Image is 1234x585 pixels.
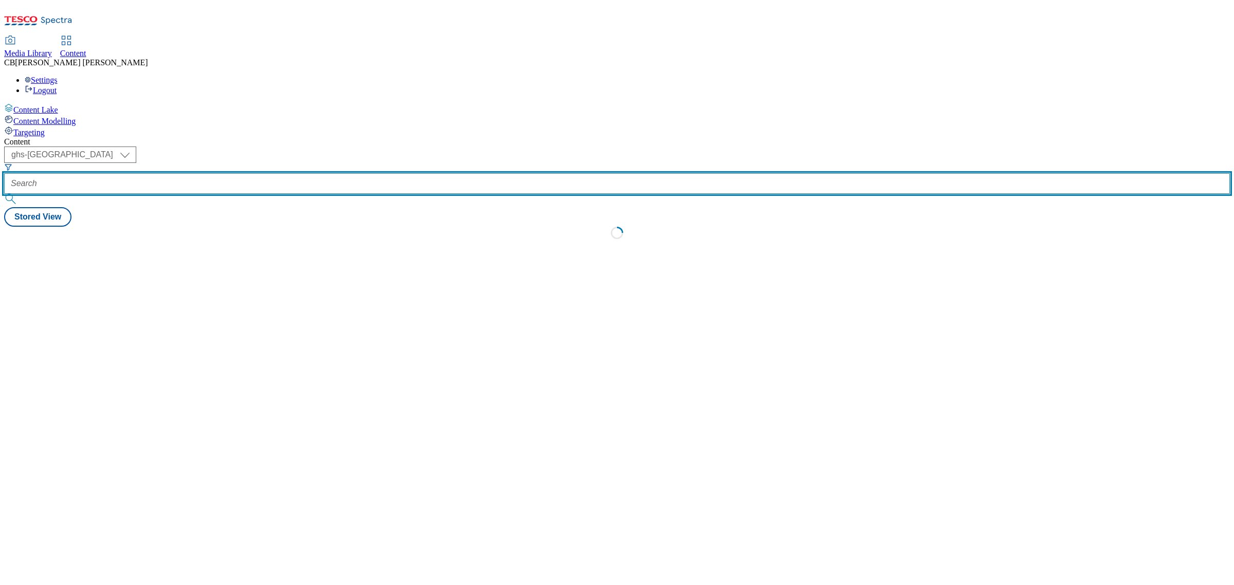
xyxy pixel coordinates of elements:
[4,137,1230,147] div: Content
[4,36,52,58] a: Media Library
[25,76,58,84] a: Settings
[4,115,1230,126] a: Content Modelling
[4,163,12,171] svg: Search Filters
[25,86,57,95] a: Logout
[4,49,52,58] span: Media Library
[4,173,1230,194] input: Search
[60,49,86,58] span: Content
[13,128,45,137] span: Targeting
[4,103,1230,115] a: Content Lake
[60,36,86,58] a: Content
[4,207,71,227] button: Stored View
[13,117,76,125] span: Content Modelling
[4,126,1230,137] a: Targeting
[13,105,58,114] span: Content Lake
[4,58,15,67] span: CB
[15,58,148,67] span: [PERSON_NAME] [PERSON_NAME]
